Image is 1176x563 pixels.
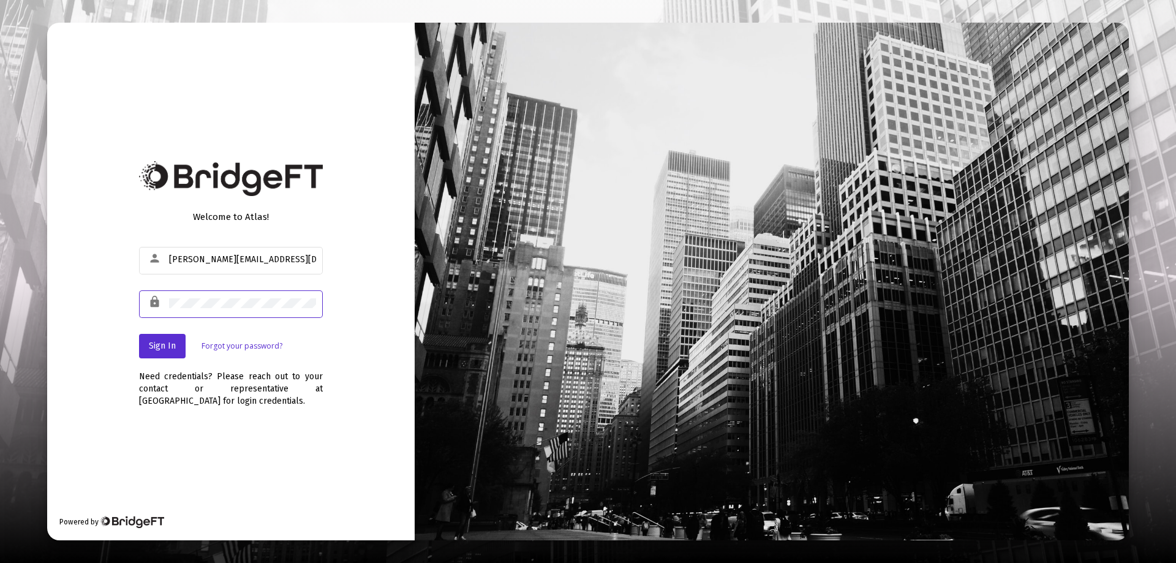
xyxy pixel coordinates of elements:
div: Welcome to Atlas! [139,211,323,223]
div: Need credentials? Please reach out to your contact or representative at [GEOGRAPHIC_DATA] for log... [139,358,323,407]
a: Forgot your password? [202,340,282,352]
div: Powered by [59,516,164,528]
span: Sign In [149,341,176,351]
mat-icon: person [148,251,163,266]
img: Bridge Financial Technology Logo [100,516,164,528]
button: Sign In [139,334,186,358]
mat-icon: lock [148,295,163,309]
input: Email or Username [169,255,316,265]
img: Bridge Financial Technology Logo [139,161,323,196]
